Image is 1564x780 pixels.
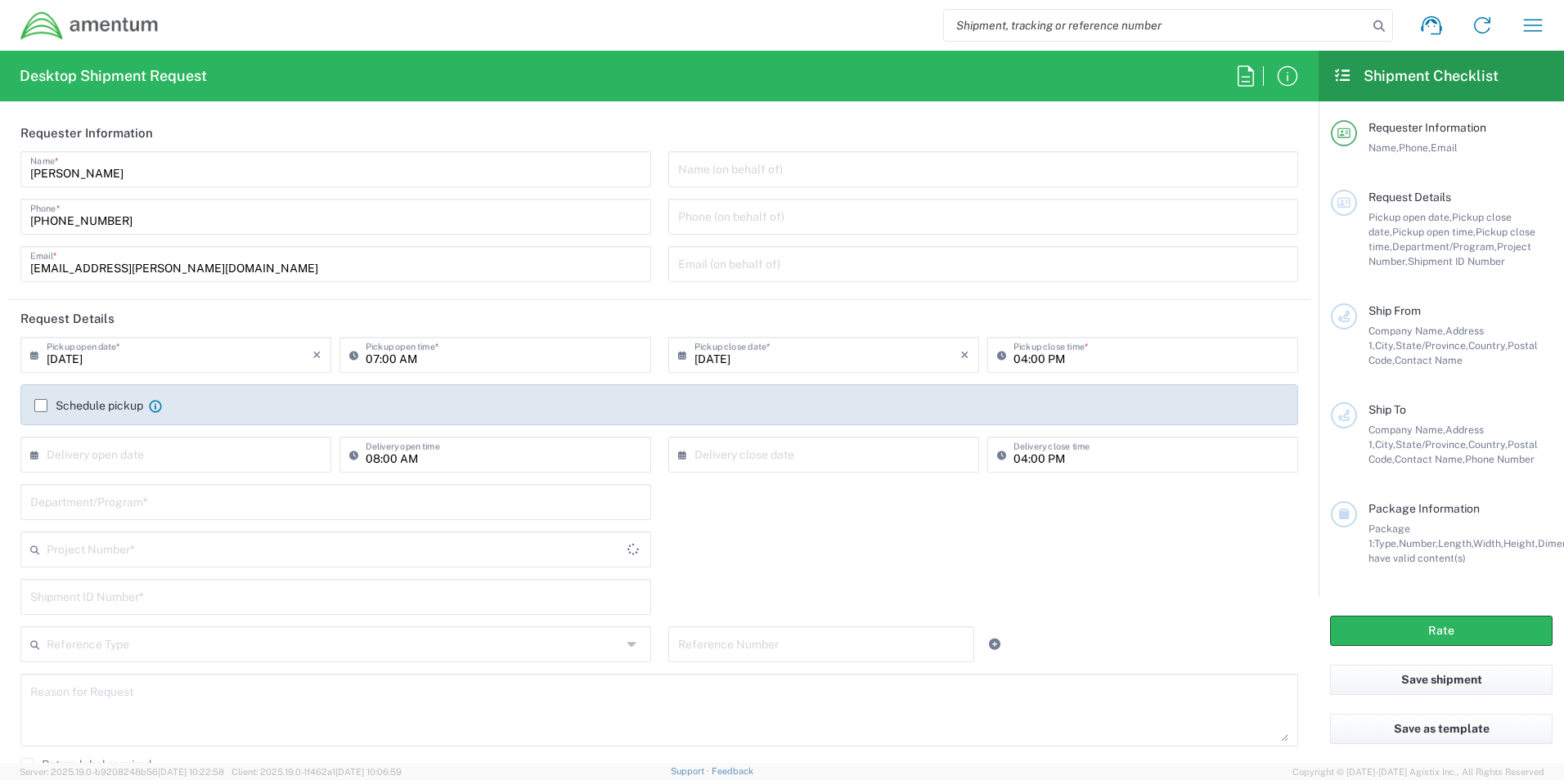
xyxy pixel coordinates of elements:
span: [DATE] 10:06:59 [335,767,402,777]
span: State/Province, [1395,438,1468,451]
span: Contact Name [1395,354,1463,366]
span: Email [1431,141,1458,154]
span: Copyright © [DATE]-[DATE] Agistix Inc., All Rights Reserved [1292,764,1544,779]
label: Schedule pickup [34,399,143,412]
i: × [960,342,969,368]
span: Type, [1374,537,1399,549]
a: Support [671,766,712,776]
span: Company Name, [1368,424,1445,436]
span: Contact Name, [1395,453,1465,465]
span: City, [1375,438,1395,451]
span: Shipment ID Number [1408,255,1505,267]
span: Ship From [1368,304,1421,317]
h2: Desktop Shipment Request [20,66,207,86]
button: Save shipment [1330,665,1553,695]
span: Phone, [1399,141,1431,154]
span: Pickup open date, [1368,211,1452,223]
span: Pickup open time, [1392,226,1476,238]
button: Save as template [1330,714,1553,744]
span: Number, [1399,537,1438,549]
span: Length, [1438,537,1473,549]
span: Ship To [1368,403,1406,416]
span: Package Information [1368,502,1480,515]
button: Rate [1330,616,1553,646]
span: Request Details [1368,191,1451,204]
span: [DATE] 10:22:58 [158,767,224,777]
span: Department/Program, [1392,240,1497,253]
img: dyncorp [20,11,160,41]
span: Server: 2025.19.0-b9208248b56 [20,767,224,777]
i: × [312,342,321,368]
a: Feedback [712,766,753,776]
span: Country, [1468,339,1508,352]
span: Package 1: [1368,522,1410,549]
span: Company Name, [1368,325,1445,337]
a: Add Reference [983,633,1006,656]
h2: Request Details [20,311,115,327]
span: Requester Information [1368,121,1486,134]
span: Country, [1468,438,1508,451]
span: Height, [1503,537,1538,549]
span: Name, [1368,141,1399,154]
h2: Requester Information [20,125,153,141]
span: Phone Number [1465,453,1535,465]
span: Width, [1473,537,1503,549]
h2: Shipment Checklist [1333,66,1499,86]
span: Client: 2025.19.0-1f462a1 [231,767,402,777]
label: Return label required [20,758,151,771]
input: Shipment, tracking or reference number [944,10,1368,41]
span: City, [1375,339,1395,352]
span: State/Province, [1395,339,1468,352]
